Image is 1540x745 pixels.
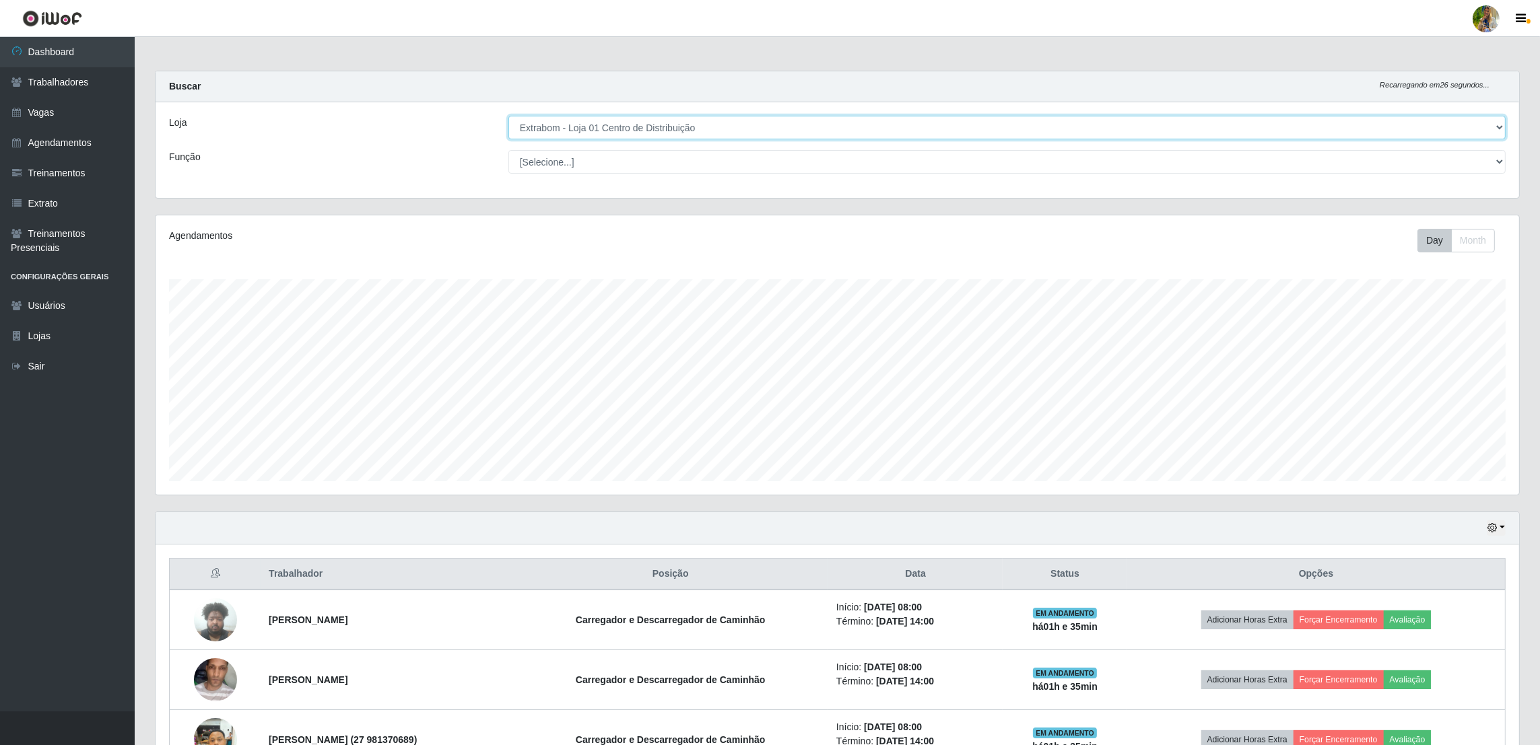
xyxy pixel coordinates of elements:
th: Opções [1127,559,1506,590]
div: Toolbar with button groups [1417,229,1506,252]
strong: há 01 h e 35 min [1032,621,1098,632]
strong: Carregador e Descarregador de Caminhão [576,734,766,745]
div: First group [1417,229,1495,252]
li: Término: [836,614,995,629]
li: Término: [836,674,995,688]
label: Loja [169,116,187,130]
strong: [PERSON_NAME] [269,674,347,685]
img: CoreUI Logo [22,10,82,27]
strong: [PERSON_NAME] [269,614,347,625]
li: Início: [836,660,995,674]
button: Adicionar Horas Extra [1201,670,1294,689]
li: Início: [836,600,995,614]
img: 1749255335293.jpeg [194,645,237,715]
span: EM ANDAMENTO [1033,668,1097,678]
th: Data [828,559,1003,590]
time: [DATE] 08:00 [864,662,922,672]
div: Agendamentos [169,229,714,243]
time: [DATE] 14:00 [876,676,934,686]
li: Início: [836,720,995,734]
th: Status [1003,559,1127,590]
strong: Carregador e Descarregador de Caminhão [576,614,766,625]
img: 1748622275930.jpeg [194,591,237,648]
th: Posição [512,559,828,590]
time: [DATE] 08:00 [864,602,922,612]
button: Avaliação [1384,670,1432,689]
i: Recarregando em 26 segundos... [1380,81,1489,89]
button: Day [1417,229,1452,252]
strong: Carregador e Descarregador de Caminhão [576,674,766,685]
strong: Buscar [169,81,201,92]
span: EM ANDAMENTO [1033,608,1097,618]
button: Adicionar Horas Extra [1201,610,1294,629]
label: Função [169,150,201,164]
button: Avaliação [1384,610,1432,629]
button: Forçar Encerramento [1294,610,1384,629]
button: Forçar Encerramento [1294,670,1384,689]
button: Month [1451,229,1495,252]
strong: [PERSON_NAME] (27 981370689) [269,734,417,745]
time: [DATE] 08:00 [864,721,922,732]
strong: há 01 h e 35 min [1032,681,1098,692]
time: [DATE] 14:00 [876,616,934,627]
th: Trabalhador [261,559,512,590]
span: EM ANDAMENTO [1033,728,1097,738]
